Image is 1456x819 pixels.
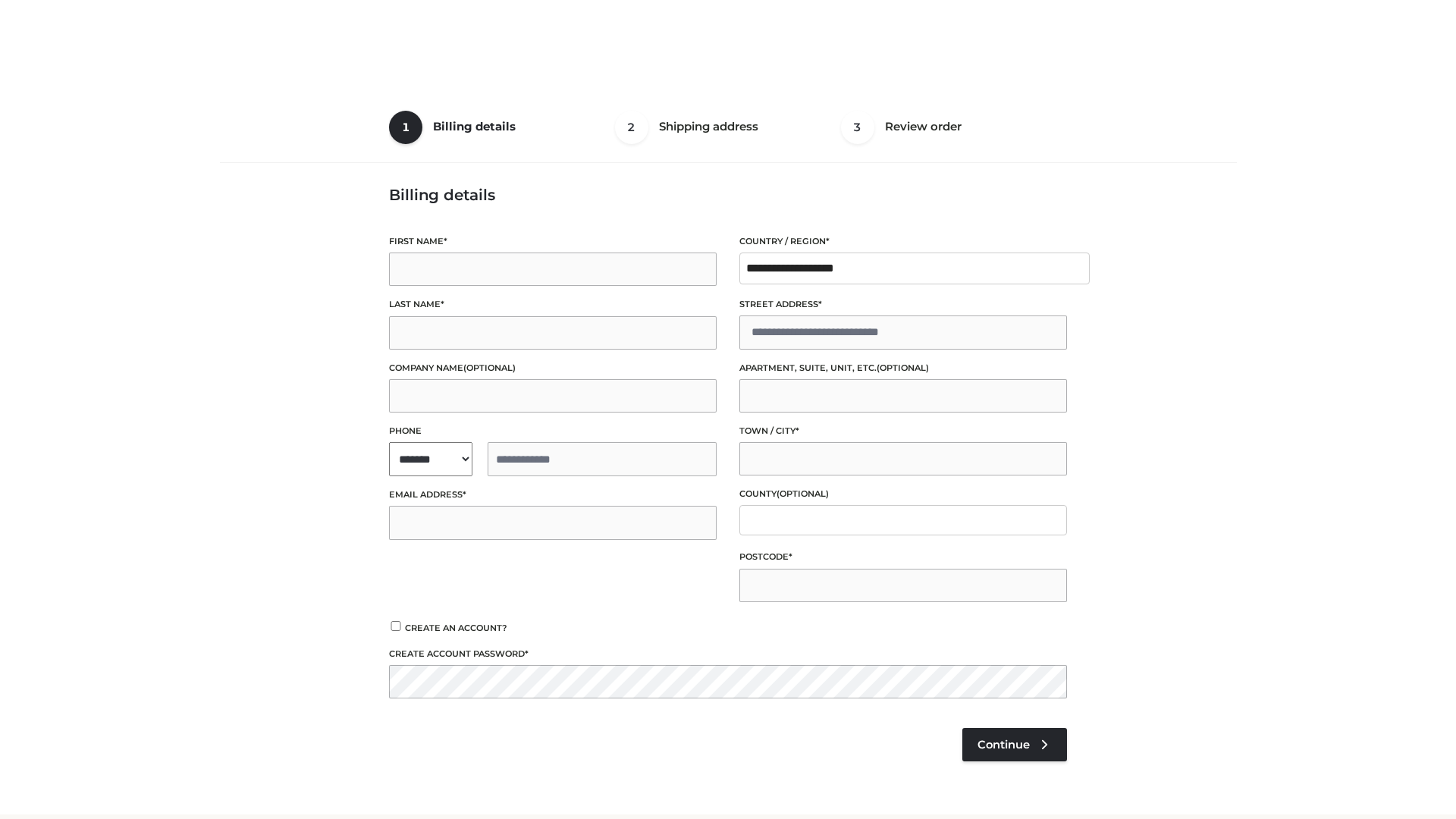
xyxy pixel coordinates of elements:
span: Shipping address [659,119,758,133]
label: Street address [739,297,1067,312]
label: Country / Region [739,234,1067,249]
label: County [739,487,1067,501]
label: Phone [389,424,717,438]
label: Company name [389,361,717,375]
label: Town / City [739,424,1067,438]
span: Create an account? [405,623,507,633]
span: Review order [885,119,962,133]
span: Continue [977,738,1030,752]
h3: Billing details [389,186,1067,204]
span: (optional) [877,362,929,373]
a: Continue [962,728,1067,761]
span: 2 [615,111,648,144]
label: Postcode [739,550,1067,564]
span: Billing details [433,119,516,133]
input: Create an account? [389,621,403,631]
span: 3 [841,111,874,144]
span: (optional) [463,362,516,373]
span: (optional) [777,488,829,499]
label: First name [389,234,717,249]
span: 1 [389,111,422,144]
label: Create account password [389,647,1067,661]
label: Email address [389,488,717,502]
label: Apartment, suite, unit, etc. [739,361,1067,375]
label: Last name [389,297,717,312]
